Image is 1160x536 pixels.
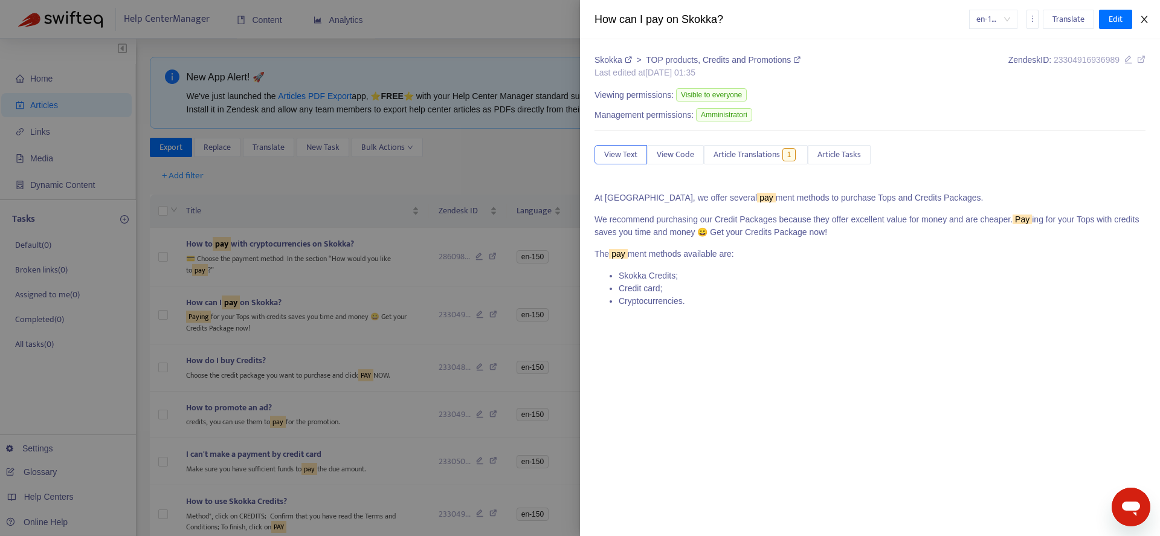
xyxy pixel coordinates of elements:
div: > [594,54,801,66]
button: Article Translations1 [704,145,808,164]
span: Amministratori [696,108,752,121]
li: Credit card; [619,282,1145,295]
span: Viewing permissions: [594,89,674,102]
sqkw: Pay [1013,215,1032,224]
span: en-150 [976,10,1010,28]
button: View Code [647,145,704,164]
span: View Text [604,148,637,161]
p: We recommend purchasing our Credit Packages because they offer excellent value for money and are ... [594,213,1145,239]
sqkw: pay [609,249,628,259]
div: Zendesk ID: [1008,54,1145,79]
iframe: Pulsante per aprire la finestra di messaggistica [1112,488,1150,526]
span: more [1028,15,1037,23]
a: TOP products, Credits and Promotions [646,55,801,65]
span: Management permissions: [594,109,694,121]
span: 23304916936989 [1054,55,1120,65]
div: How can I pay on Skokka? [594,11,969,28]
span: Edit [1109,13,1123,26]
p: The ment methods available are: [594,248,1145,260]
span: View Code [657,148,694,161]
li: Skokka Credits; [619,270,1145,282]
span: Article Translations [714,148,780,161]
span: Visible to everyone [676,88,747,102]
button: Article Tasks [808,145,871,164]
button: Edit [1099,10,1132,29]
span: Translate [1052,13,1084,26]
li: Cryptocurrencies. [619,295,1145,308]
span: 1 [782,148,796,161]
span: Article Tasks [817,148,861,161]
div: Last edited at [DATE] 01:35 [594,66,801,79]
button: Close [1136,14,1153,25]
a: Skokka [594,55,634,65]
sqkw: pay [757,193,776,202]
button: View Text [594,145,647,164]
p: At [GEOGRAPHIC_DATA], we offer several ment methods to purchase Tops and Credits Packages. [594,192,1145,204]
button: more [1026,10,1039,29]
button: Translate [1043,10,1094,29]
span: close [1139,15,1149,24]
